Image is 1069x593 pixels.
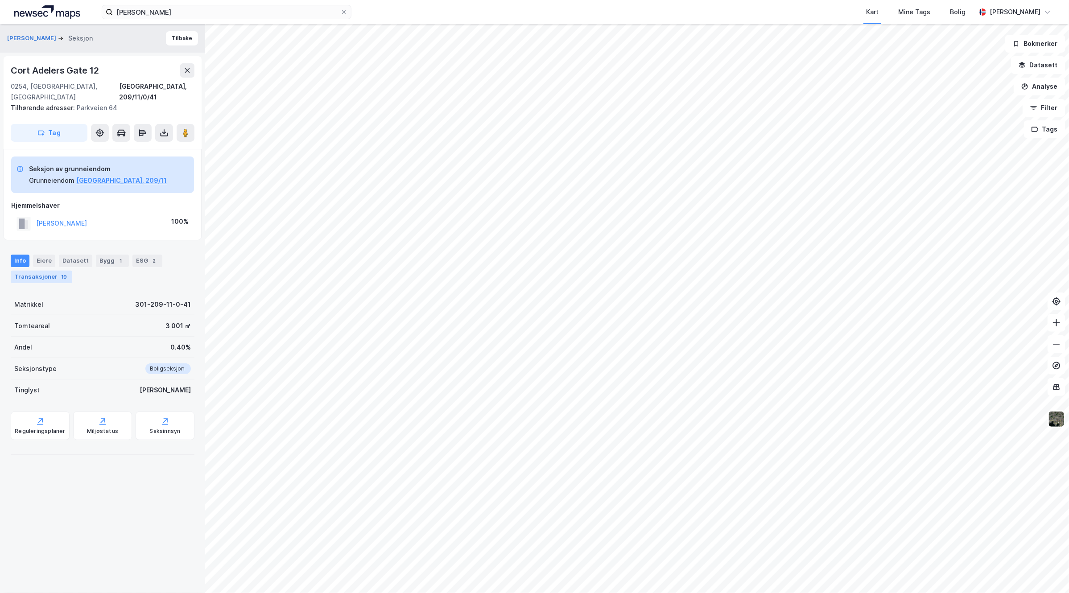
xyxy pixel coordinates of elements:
button: Tags [1024,120,1065,138]
div: ESG [132,255,162,267]
div: Bygg [96,255,129,267]
button: Filter [1023,99,1065,117]
div: Reguleringsplaner [15,428,65,435]
div: Tinglyst [14,385,40,395]
div: Andel [14,342,32,353]
div: 0254, [GEOGRAPHIC_DATA], [GEOGRAPHIC_DATA] [11,81,119,103]
div: Eiere [33,255,55,267]
div: Grunneiendom [29,175,74,186]
button: Tilbake [166,31,198,45]
div: Saksinnsyn [150,428,181,435]
input: Søk på adresse, matrikkel, gårdeiere, leietakere eller personer [113,5,340,19]
div: Matrikkel [14,299,43,310]
div: 3 001 ㎡ [165,321,191,331]
div: Transaksjoner [11,271,72,283]
div: 100% [171,216,189,227]
div: Info [11,255,29,267]
div: Miljøstatus [87,428,118,435]
div: Bolig [950,7,966,17]
div: [PERSON_NAME] [140,385,191,395]
button: Analyse [1014,78,1065,95]
button: Bokmerker [1005,35,1065,53]
div: 19 [59,272,69,281]
div: 0.40% [170,342,191,353]
div: 301-209-11-0-41 [135,299,191,310]
div: [PERSON_NAME] [990,7,1040,17]
div: Cort Adelers Gate 12 [11,63,101,78]
div: Tomteareal [14,321,50,331]
button: [GEOGRAPHIC_DATA], 209/11 [76,175,167,186]
div: Hjemmelshaver [11,200,194,211]
button: [PERSON_NAME] [7,34,58,43]
div: [GEOGRAPHIC_DATA], 209/11/0/41 [119,81,194,103]
img: 9k= [1048,411,1065,428]
div: Seksjonstype [14,363,57,374]
div: Seksjon av grunneiendom [29,164,167,174]
iframe: Chat Widget [1024,550,1069,593]
div: 1 [116,256,125,265]
div: Seksjon [68,33,93,44]
div: 2 [150,256,159,265]
span: Tilhørende adresser: [11,104,77,111]
div: Parkveien 64 [11,103,187,113]
div: Kart [866,7,879,17]
button: Tag [11,124,87,142]
img: logo.a4113a55bc3d86da70a041830d287a7e.svg [14,5,80,19]
button: Datasett [1011,56,1065,74]
div: Mine Tags [898,7,930,17]
div: Datasett [59,255,92,267]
